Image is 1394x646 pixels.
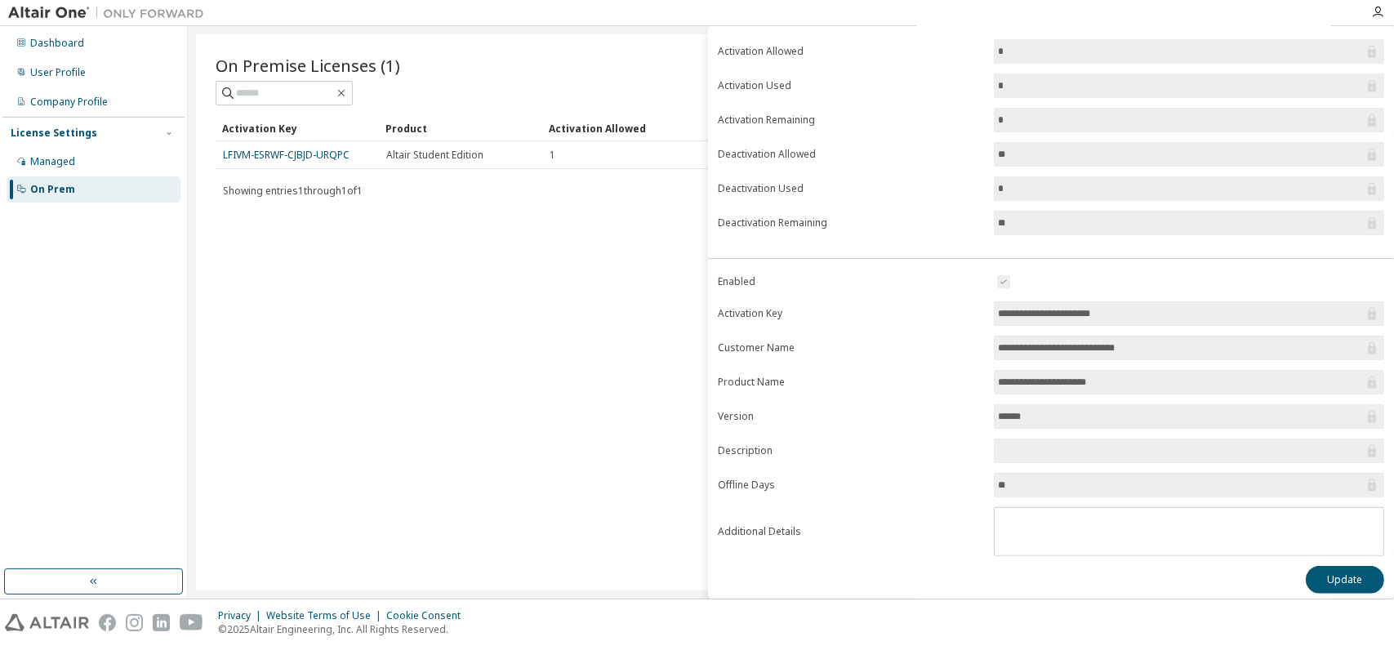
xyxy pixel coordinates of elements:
span: Altair Student Edition [386,149,483,162]
label: Activation Used [718,79,984,92]
label: Offline Days [718,479,984,492]
label: Description [718,444,984,457]
div: On Prem [30,183,75,196]
div: Privacy [218,609,266,622]
label: Deactivation Remaining [718,216,984,229]
label: Activation Allowed [718,45,984,58]
span: On Premise Licenses (1) [216,54,400,77]
a: LFIVM-ESRWF-CJBJD-URQPC [223,148,350,162]
div: Managed [30,155,75,168]
img: Altair One [8,5,212,21]
div: Product [385,115,536,141]
div: Company Profile [30,96,108,109]
label: Additional Details [718,525,984,538]
span: Showing entries 1 through 1 of 1 [223,184,363,198]
label: Enabled [718,275,984,288]
div: Cookie Consent [386,609,470,622]
label: Activation Key [718,307,984,320]
label: Customer Name [718,341,984,354]
label: Product Name [718,376,984,389]
label: Version [718,410,984,423]
p: © 2025 Altair Engineering, Inc. All Rights Reserved. [218,622,470,636]
div: Activation Allowed [549,115,699,141]
img: youtube.svg [180,614,203,631]
div: License Settings [11,127,97,140]
span: 1 [550,149,555,162]
button: Update [1306,566,1384,594]
div: Website Terms of Use [266,609,386,622]
label: Activation Remaining [718,114,984,127]
img: altair_logo.svg [5,614,89,631]
label: Deactivation Allowed [718,148,984,161]
img: linkedin.svg [153,614,170,631]
img: instagram.svg [126,614,143,631]
div: Activation Key [222,115,372,141]
div: Dashboard [30,37,84,50]
label: Deactivation Used [718,182,984,195]
div: User Profile [30,66,86,79]
img: facebook.svg [99,614,116,631]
